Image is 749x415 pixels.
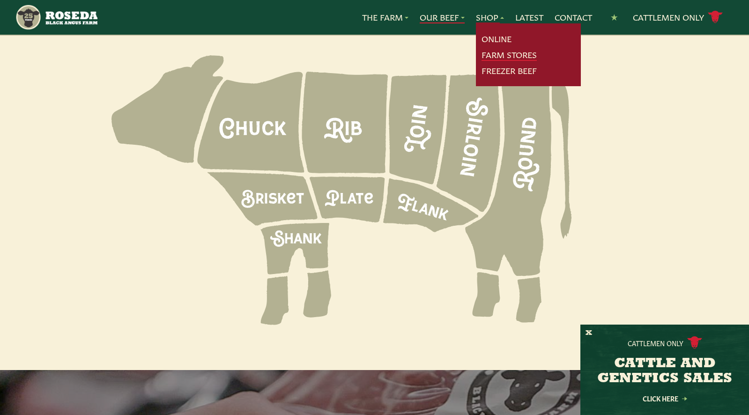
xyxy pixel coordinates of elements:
a: Contact [555,11,592,23]
a: Online [482,33,512,45]
button: X [586,328,592,338]
h3: CATTLE AND GENETICS SALES [592,356,737,386]
a: The Farm [362,11,408,23]
a: Farm Stores [482,49,537,61]
a: Click Here [623,395,707,401]
a: Our Beef [420,11,465,23]
a: Shop [476,11,504,23]
img: cattle-icon.svg [687,336,702,349]
img: https://roseda.com/wp-content/uploads/2021/05/roseda-25-header.png [15,4,97,31]
p: Cattlemen Only [628,338,683,348]
a: Latest [515,11,543,23]
a: Freezer Beef [482,65,537,77]
a: Cattlemen Only [633,9,723,25]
